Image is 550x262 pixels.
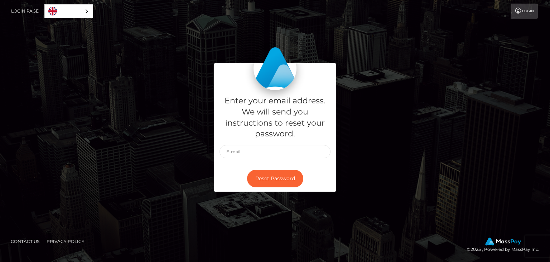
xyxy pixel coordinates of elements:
[44,4,93,18] div: Language
[247,170,303,187] button: Reset Password
[467,238,545,253] div: © 2025 , Powered by MassPay Inc.
[44,4,93,18] aside: Language selected: English
[11,4,39,19] a: Login Page
[45,5,93,18] a: English
[8,236,42,247] a: Contact Us
[254,47,296,90] img: MassPay Login
[219,145,331,158] input: E-mail...
[485,238,521,245] img: MassPay
[44,236,87,247] a: Privacy Policy
[511,4,538,19] a: Login
[219,95,331,140] h5: Enter your email address. We will send you instructions to reset your password.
